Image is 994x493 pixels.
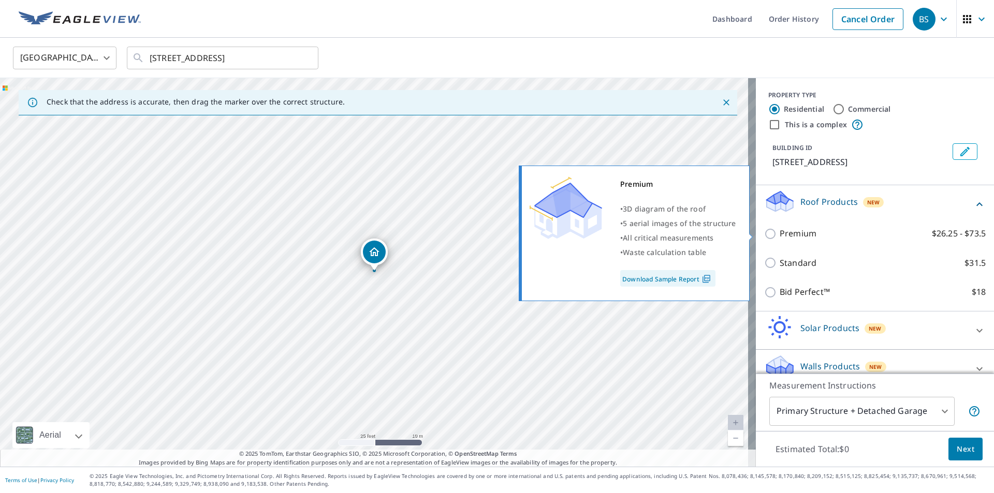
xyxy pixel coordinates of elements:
div: • [620,245,736,260]
span: Your report will include the primary structure and a detached garage if one exists. [968,405,981,417]
img: EV Logo [19,11,141,27]
p: Bid Perfect™ [780,286,830,298]
p: Measurement Instructions [769,379,981,392]
div: Aerial [36,422,64,448]
a: Download Sample Report [620,270,715,287]
span: 3D diagram of the roof [623,204,706,214]
p: Estimated Total: $0 [767,438,857,460]
div: Aerial [12,422,90,448]
a: Terms [500,450,517,457]
p: $26.25 - $73.5 [932,227,986,240]
div: • [620,202,736,216]
a: OpenStreetMap [455,450,498,457]
p: | [5,477,74,483]
div: Primary Structure + Detached Garage [769,397,955,426]
p: Premium [780,227,816,240]
label: Residential [784,104,824,114]
a: Privacy Policy [40,476,74,484]
p: Standard [780,257,816,270]
div: Roof ProductsNew [764,189,986,219]
div: • [620,216,736,231]
div: Dropped pin, building 1, Residential property, 5551 Chapel Hl Gurnee, IL 60031 [361,238,388,271]
img: Premium [530,177,602,239]
span: 5 aerial images of the structure [623,218,736,228]
p: $18 [972,286,986,298]
p: Check that the address is accurate, then drag the marker over the correct structure. [47,97,345,107]
a: Current Level 20, Zoom In Disabled [728,415,743,430]
button: Next [948,438,983,461]
p: © 2025 Eagle View Technologies, Inc. and Pictometry International Corp. All Rights Reserved. Repo... [90,472,989,488]
p: BUILDING ID [772,143,812,152]
a: Cancel Order [832,8,903,30]
button: Close [720,96,733,109]
span: Next [957,443,974,456]
div: PROPERTY TYPE [768,91,982,100]
span: New [869,324,882,333]
div: Premium [620,177,736,191]
div: Solar ProductsNew [764,316,986,345]
span: Waste calculation table [623,247,706,257]
span: New [867,198,880,206]
img: Pdf Icon [699,274,713,283]
label: This is a complex [785,119,847,130]
p: [STREET_ADDRESS] [772,156,948,168]
a: Terms of Use [5,476,37,484]
div: BS [913,8,935,31]
p: Roof Products [800,196,858,208]
div: [GEOGRAPHIC_DATA] [13,43,116,72]
div: • [620,231,736,245]
button: Edit building 1 [953,143,977,160]
span: New [869,363,882,371]
p: Walls Products [800,360,860,372]
span: © 2025 TomTom, Earthstar Geographics SIO, © 2025 Microsoft Corporation, © [239,450,517,458]
a: Current Level 20, Zoom Out [728,430,743,446]
span: All critical measurements [623,233,713,243]
p: $31.5 [964,257,986,270]
label: Commercial [848,104,891,114]
input: Search by address or latitude-longitude [150,43,297,72]
div: Walls ProductsNew [764,354,986,383]
p: Solar Products [800,322,859,334]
